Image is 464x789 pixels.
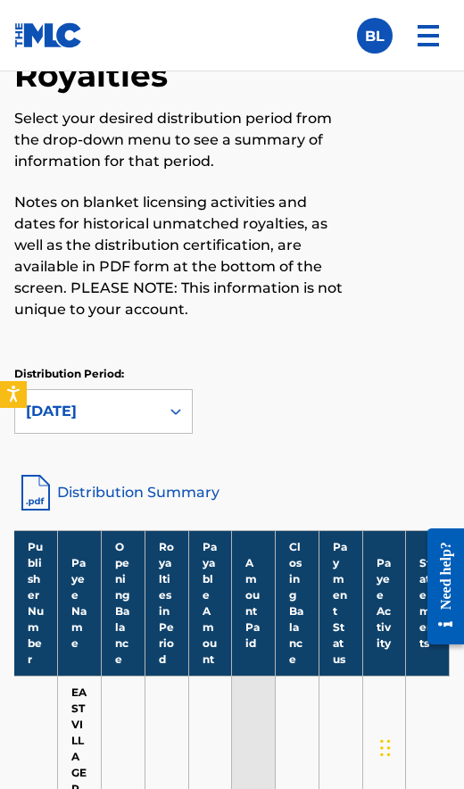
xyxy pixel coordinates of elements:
[14,55,177,96] h2: Royalties
[362,530,406,676] th: Payee Activity
[14,471,57,514] img: distribution-summary-pdf
[407,14,450,57] img: menu
[14,192,350,320] p: Notes on blanket licensing activities and dates for historical unmatched royalties, as well as th...
[145,530,188,676] th: Royalties in Period
[26,401,149,422] div: [DATE]
[14,530,58,676] th: Publisher Number
[14,471,450,514] a: Distribution Summary
[188,530,232,676] th: Payable Amount
[406,530,450,676] th: Statements
[414,513,464,660] iframe: Resource Center
[232,530,276,676] th: Amount Paid
[14,22,83,48] img: MLC Logo
[58,530,102,676] th: Payee Name
[319,530,362,676] th: Payment Status
[14,366,193,382] p: Distribution Period:
[357,18,393,54] div: User Menu
[14,108,350,172] p: Select your desired distribution period from the drop-down menu to see a summary of information f...
[276,530,319,676] th: Closing Balance
[380,721,391,775] div: Drag
[102,530,145,676] th: Opening Balance
[375,703,464,789] iframe: Chat Widget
